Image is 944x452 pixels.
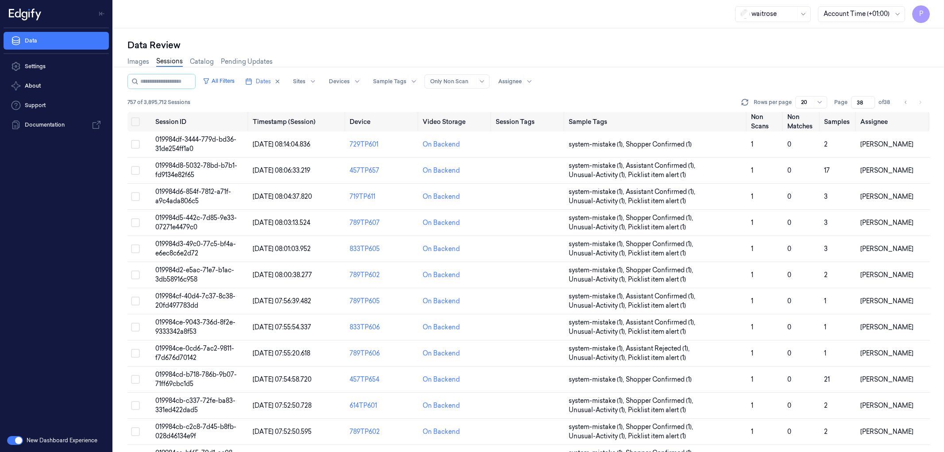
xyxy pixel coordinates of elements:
span: 019984cb-c337-72fe-ba83-331ed422dad5 [155,397,235,414]
span: Shopper Confirmed (1) , [626,422,695,432]
span: system-mistake (1) , [569,396,626,406]
span: 1 [751,245,753,253]
span: Picklist item alert (1) [628,197,686,206]
span: Picklist item alert (1) [628,406,686,415]
span: 757 of 3,895,712 Sessions [127,98,190,106]
span: [PERSON_NAME] [860,349,913,357]
span: Shopper Confirmed (1) , [626,396,695,406]
a: Pending Updates [221,57,273,66]
span: Page [834,98,848,106]
button: About [4,77,109,95]
span: [DATE] 07:52:50.595 [253,428,312,436]
th: Non Scans [747,112,784,131]
span: system-mistake (1) , [569,187,626,197]
span: 1 [751,375,753,383]
a: Catalog [190,57,214,66]
div: 789TP607 [350,218,416,228]
span: system-mistake (1) , [569,140,626,149]
th: Assignee [857,112,930,131]
span: 019984cf-40d4-7c37-8c38-20fd497783dd [155,292,235,309]
span: system-mistake (1) , [569,318,626,327]
div: Data Review [127,39,930,51]
div: On Backend [423,297,460,306]
div: On Backend [423,166,460,175]
span: Assistant Rejected (1) , [626,344,691,353]
button: Select row [131,375,140,384]
span: 019984d3-49c0-77c5-bf4a-e6ec8c6e2d72 [155,240,236,257]
span: system-mistake (1) , [569,344,626,353]
span: [DATE] 07:55:54.337 [253,323,311,331]
a: Images [127,57,149,66]
span: Unusual-Activity (1) , [569,432,628,441]
span: Assistant Confirmed (1) , [626,292,697,301]
span: Unusual-Activity (1) , [569,223,628,232]
span: Shopper Confirmed (1) , [626,213,695,223]
span: [PERSON_NAME] [860,297,913,305]
span: 019984d5-442c-7d85-9e33-07271e4479c0 [155,214,237,231]
span: Unusual-Activity (1) , [569,406,628,415]
th: Sample Tags [565,112,747,131]
span: 17 [824,166,830,174]
span: Unusual-Activity (1) , [569,249,628,258]
span: system-mistake (1) , [569,240,626,249]
span: Dates [256,77,271,85]
span: 0 [787,323,791,331]
span: Assistant Confirmed (1) , [626,187,697,197]
th: Non Matches [784,112,820,131]
span: [PERSON_NAME] [860,375,913,383]
span: [DATE] 08:04:37.820 [253,193,312,201]
th: Session Tags [492,112,565,131]
button: Go to previous page [900,96,912,108]
span: of 38 [878,98,893,106]
button: Select row [131,323,140,332]
span: Unusual-Activity (1) , [569,197,628,206]
button: Select row [131,297,140,305]
span: Shopper Confirmed (1) , [626,240,695,249]
span: Unusual-Activity (1) , [569,327,628,336]
div: On Backend [423,270,460,280]
span: Unusual-Activity (1) , [569,275,628,284]
span: 1 [751,349,753,357]
div: On Backend [423,218,460,228]
span: Shopper Confirmed (1) , [626,266,695,275]
span: [DATE] 08:03:13.524 [253,219,310,227]
span: 3 [824,193,828,201]
a: Settings [4,58,109,75]
span: 1 [824,349,826,357]
span: system-mistake (1) , [569,375,626,384]
span: 0 [787,245,791,253]
span: system-mistake (1) , [569,266,626,275]
nav: pagination [900,96,926,108]
div: 457TP657 [350,166,416,175]
div: 614TP601 [350,401,416,410]
div: On Backend [423,349,460,358]
span: 0 [787,219,791,227]
button: Select row [131,349,140,358]
div: On Backend [423,140,460,149]
th: Session ID [152,112,249,131]
span: Picklist item alert (1) [628,223,686,232]
span: 2 [824,140,828,148]
span: Unusual-Activity (1) , [569,353,628,363]
span: Assistant Confirmed (1) , [626,318,697,327]
span: 019984d8-5032-78bd-b7b1-fd9134e82f65 [155,162,237,179]
span: 0 [787,166,791,174]
p: Rows per page [754,98,792,106]
span: 0 [787,193,791,201]
th: Timestamp (Session) [249,112,347,131]
div: On Backend [423,427,460,437]
span: 1 [751,402,753,410]
span: Unusual-Activity (1) , [569,170,628,180]
div: On Backend [423,401,460,410]
span: 3 [824,245,828,253]
div: 833TP605 [350,244,416,254]
span: [DATE] 07:55:20.618 [253,349,310,357]
span: 1 [751,297,753,305]
span: Picklist item alert (1) [628,275,686,284]
div: 789TP602 [350,427,416,437]
div: 719TP611 [350,192,416,201]
span: 0 [787,271,791,279]
div: On Backend [423,192,460,201]
span: Picklist item alert (1) [628,432,686,441]
span: [PERSON_NAME] [860,245,913,253]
